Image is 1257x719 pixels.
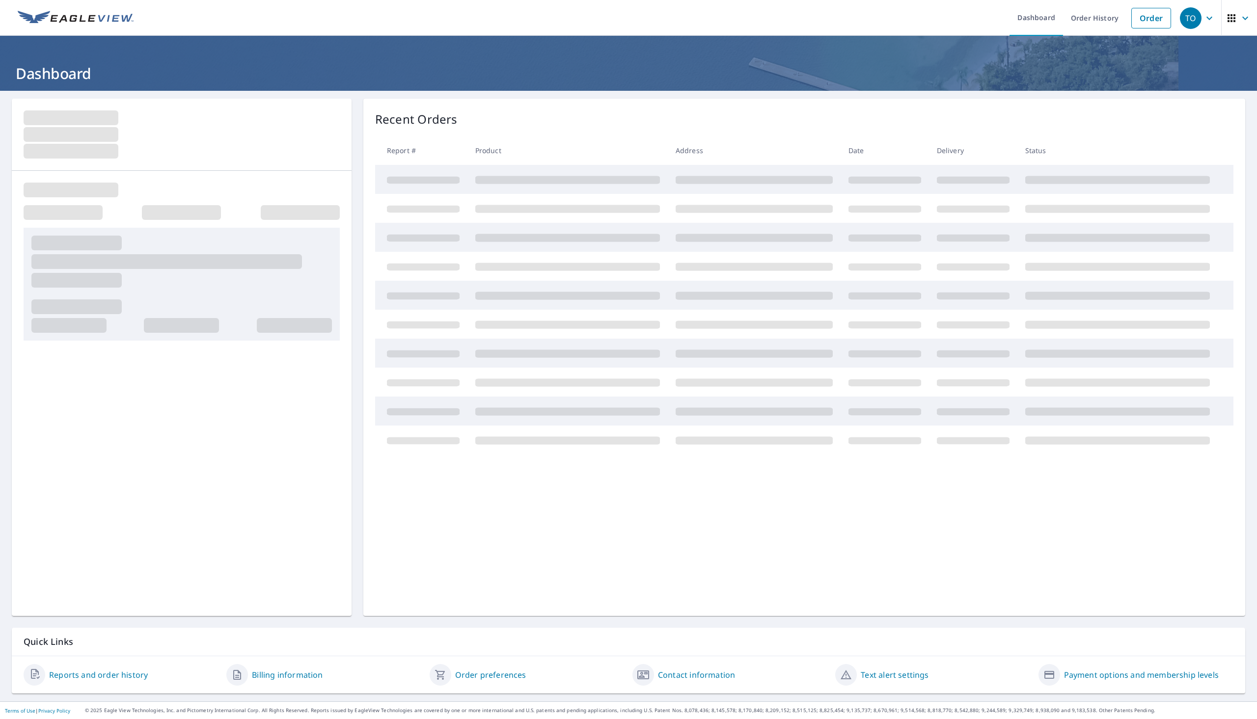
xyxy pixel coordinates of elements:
p: | [5,708,70,714]
a: Privacy Policy [38,707,70,714]
th: Status [1017,136,1218,165]
a: Payment options and membership levels [1064,669,1219,681]
p: Quick Links [24,636,1233,648]
a: Text alert settings [861,669,929,681]
th: Delivery [929,136,1017,165]
div: TO [1180,7,1202,29]
a: Contact information [658,669,735,681]
a: Order [1131,8,1171,28]
a: Order preferences [455,669,526,681]
th: Report # [375,136,467,165]
p: Recent Orders [375,110,458,128]
th: Address [668,136,841,165]
a: Reports and order history [49,669,148,681]
p: © 2025 Eagle View Technologies, Inc. and Pictometry International Corp. All Rights Reserved. Repo... [85,707,1252,714]
th: Date [841,136,929,165]
a: Billing information [252,669,323,681]
a: Terms of Use [5,707,35,714]
th: Product [467,136,668,165]
img: EV Logo [18,11,134,26]
h1: Dashboard [12,63,1245,83]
